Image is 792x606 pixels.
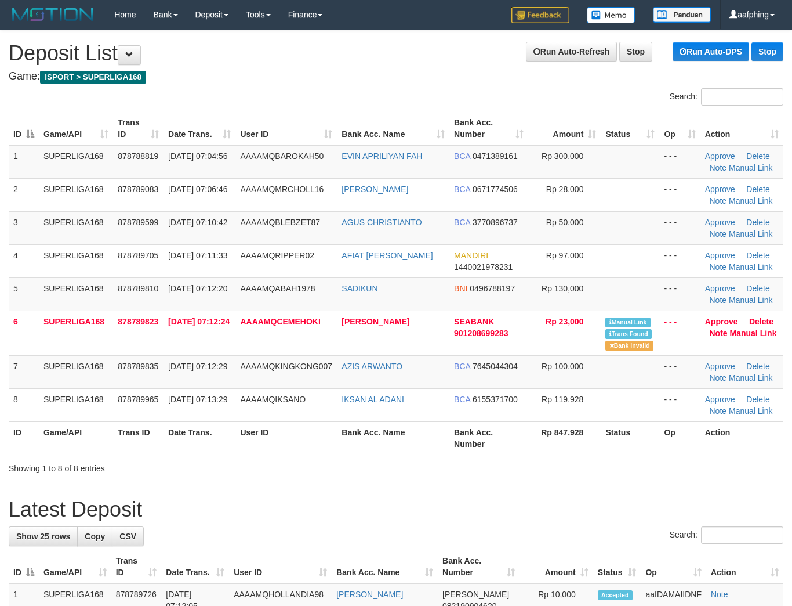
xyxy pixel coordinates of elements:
span: [DATE] 07:13:29 [168,395,227,404]
th: User ID: activate to sort column ascending [235,112,337,145]
td: SUPERLIGA168 [39,211,113,244]
td: 7 [9,355,39,388]
th: Action: activate to sort column ascending [706,550,783,583]
span: AAAAMQBAROKAH50 [240,151,324,161]
th: Date Trans. [164,421,235,454]
a: Run Auto-Refresh [526,42,617,62]
span: [DATE] 07:10:42 [168,218,227,227]
span: Copy 3770896737 to clipboard [473,218,518,227]
span: [DATE] 07:12:24 [168,317,230,326]
a: Note [710,329,728,338]
h1: Latest Deposit [9,498,783,521]
td: - - - [659,211,700,244]
span: [DATE] 07:12:20 [168,284,227,293]
td: - - - [659,178,700,211]
a: EVIN APRILIYAN FAH [341,151,422,161]
a: SADIKUN [341,284,377,293]
th: ID: activate to sort column descending [9,112,39,145]
a: Approve [705,284,735,293]
span: 878789965 [118,395,158,404]
img: MOTION_logo.png [9,6,97,23]
th: Amount: activate to sort column ascending [528,112,601,145]
th: Op: activate to sort column ascending [659,112,700,145]
a: Delete [746,151,769,161]
a: [PERSON_NAME] [341,317,409,326]
a: Approve [705,151,735,161]
a: Manual Link [729,196,773,205]
a: Manual Link [729,295,773,305]
span: Show 25 rows [16,532,70,541]
img: panduan.png [653,7,711,23]
td: 2 [9,178,39,211]
a: AFIAT [PERSON_NAME] [341,251,433,260]
th: Status: activate to sort column ascending [593,550,641,583]
span: Copy [85,532,105,541]
th: Game/API: activate to sort column ascending [39,550,111,583]
img: Feedback.jpg [511,7,569,23]
span: Rp 100,000 [542,362,583,371]
span: ISPORT > SUPERLIGA168 [40,71,146,84]
td: SUPERLIGA168 [39,277,113,311]
td: - - - [659,311,700,355]
span: 878789810 [118,284,158,293]
span: Rp 50,000 [546,218,584,227]
a: Manual Link [729,262,773,272]
a: Note [710,373,727,383]
th: Bank Acc. Name [337,421,449,454]
h1: Deposit List [9,42,783,65]
th: Date Trans.: activate to sort column ascending [161,550,229,583]
td: SUPERLIGA168 [39,388,113,421]
td: - - - [659,277,700,311]
a: Manual Link [729,406,773,416]
td: 5 [9,277,39,311]
span: Rp 130,000 [542,284,583,293]
td: SUPERLIGA168 [39,311,113,355]
td: 1 [9,145,39,179]
a: Delete [746,284,769,293]
a: Approve [705,395,735,404]
a: [PERSON_NAME] [341,185,408,194]
th: Action: activate to sort column ascending [700,112,783,145]
th: Status: activate to sort column ascending [601,112,659,145]
span: AAAAMQCEMEHOKI [240,317,320,326]
span: Similar transaction found [605,329,652,339]
span: Copy 901208699283 to clipboard [454,329,508,338]
a: Note [710,229,727,239]
td: 6 [9,311,39,355]
th: Action [700,421,783,454]
span: AAAAMQMRCHOLL16 [240,185,324,194]
th: Bank Acc. Number: activate to sort column ascending [438,550,519,583]
span: BCA [454,362,470,371]
a: Manual Link [730,329,777,338]
a: [PERSON_NAME] [336,590,403,599]
a: IKSAN AL ADANI [341,395,404,404]
a: Manual Link [729,229,773,239]
span: Accepted [598,590,633,600]
a: Copy [77,526,112,546]
th: Bank Acc. Number: activate to sort column ascending [449,112,528,145]
a: CSV [112,526,144,546]
label: Search: [670,526,783,544]
a: Run Auto-DPS [673,42,749,61]
th: Bank Acc. Name: activate to sort column ascending [337,112,449,145]
input: Search: [701,88,783,106]
td: SUPERLIGA168 [39,244,113,277]
h4: Game: [9,71,783,82]
span: [PERSON_NAME] [442,590,509,599]
span: BCA [454,218,470,227]
span: BCA [454,395,470,404]
span: Copy 7645044304 to clipboard [473,362,518,371]
th: ID: activate to sort column descending [9,550,39,583]
img: Button%20Memo.svg [587,7,635,23]
span: Copy 0471389161 to clipboard [473,151,518,161]
span: AAAAMQIKSANO [240,395,306,404]
th: Bank Acc. Number [449,421,528,454]
a: Note [710,163,727,172]
a: Delete [746,395,769,404]
span: AAAAMQABAH1978 [240,284,315,293]
a: Stop [619,42,652,62]
a: Delete [746,185,769,194]
th: Trans ID [113,421,164,454]
th: Bank Acc. Name: activate to sort column ascending [332,550,438,583]
td: 4 [9,244,39,277]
